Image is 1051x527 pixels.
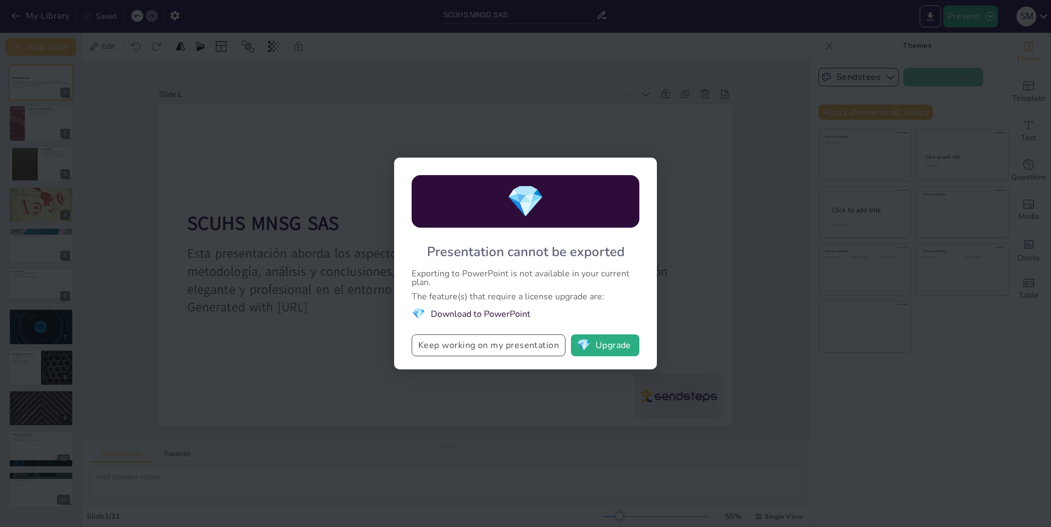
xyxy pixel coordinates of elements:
button: diamondUpgrade [571,334,639,356]
span: diamond [577,340,591,351]
button: Keep working on my presentation [412,334,565,356]
li: Download to PowerPoint [412,306,639,321]
div: The feature(s) that require a license upgrade are: [412,292,639,301]
span: diamond [412,306,425,321]
div: Exporting to PowerPoint is not available in your current plan. [412,269,639,287]
div: Presentation cannot be exported [427,243,625,260]
span: diamond [506,181,545,223]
